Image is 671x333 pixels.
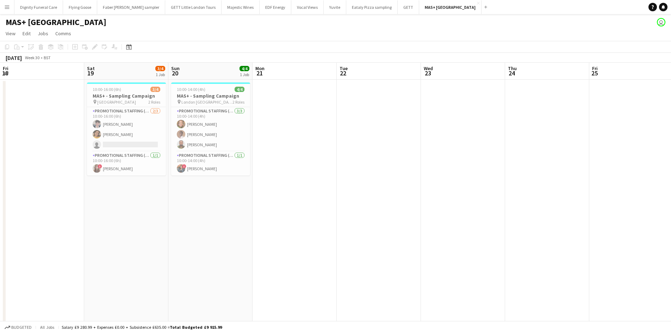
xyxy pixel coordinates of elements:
app-job-card: 10:00-16:00 (6h)3/4MAS+ - Sampling Campaign [GEOGRAPHIC_DATA]2 RolesPromotional Staffing (Brand A... [87,82,166,175]
span: Fri [3,65,8,72]
span: Budgeted [11,325,32,330]
span: 2 Roles [232,99,244,105]
span: Wed [424,65,433,72]
span: Mon [255,65,265,72]
span: 25 [591,69,598,77]
app-card-role: Promotional Staffing (Brand Ambassadors)3/310:00-14:00 (4h)[PERSON_NAME][PERSON_NAME][PERSON_NAME] [171,107,250,152]
span: View [6,30,15,37]
span: Tue [340,65,348,72]
span: Sat [87,65,95,72]
span: Sun [171,65,180,72]
button: Majestic Wines [222,0,260,14]
button: Dignity Funeral Care [14,0,63,14]
span: Fri [592,65,598,72]
div: Salary £9 280.99 + Expenses £0.00 + Subsistence £635.00 = [62,325,222,330]
span: 22 [338,69,348,77]
span: Jobs [38,30,48,37]
span: 10:00-14:00 (4h) [177,87,205,92]
span: 2 Roles [148,99,160,105]
span: London [GEOGRAPHIC_DATA] [181,99,232,105]
span: [GEOGRAPHIC_DATA] [97,99,136,105]
span: 3/4 [150,87,160,92]
span: 4/4 [240,66,249,71]
span: 4/4 [235,87,244,92]
span: Edit [23,30,31,37]
span: 24 [507,69,517,77]
h1: MAS+ [GEOGRAPHIC_DATA] [6,17,106,27]
button: EDF Energy [260,0,291,14]
app-card-role: Promotional Staffing (Brand Ambassadors)2/310:00-16:00 (6h)[PERSON_NAME][PERSON_NAME] [87,107,166,152]
button: MAS+ [GEOGRAPHIC_DATA] [419,0,481,14]
button: Eataly Pizza sampling [346,0,398,14]
a: View [3,29,18,38]
button: Vocal Views [291,0,324,14]
a: Edit [20,29,33,38]
app-card-role: Promotional Staffing (Team Leader)1/110:00-14:00 (4h)![PERSON_NAME] [171,152,250,175]
div: 1 Job [156,72,165,77]
div: [DATE] [6,54,22,61]
div: BST [44,55,51,60]
span: 23 [423,69,433,77]
a: Jobs [35,29,51,38]
span: 3/4 [155,66,165,71]
span: 20 [170,69,180,77]
span: Comms [55,30,71,37]
div: 1 Job [240,72,249,77]
span: Total Budgeted £9 915.99 [170,325,222,330]
app-card-role: Promotional Staffing (Team Leader)1/110:00-16:00 (6h)![PERSON_NAME] [87,152,166,175]
span: 19 [86,69,95,77]
button: GETT [398,0,419,14]
span: All jobs [39,325,56,330]
button: GETT Little London Tours [165,0,222,14]
span: Week 30 [23,55,41,60]
span: ! [98,164,102,168]
app-user-avatar: Dorian Payne [657,18,665,26]
button: Yuvite [324,0,346,14]
span: 21 [254,69,265,77]
a: Comms [52,29,74,38]
span: 18 [2,69,8,77]
button: Faber [PERSON_NAME] sampler [97,0,165,14]
span: ! [182,164,186,168]
span: 10:00-16:00 (6h) [93,87,121,92]
span: Thu [508,65,517,72]
button: Budgeted [4,323,33,331]
h3: MAS+ - Sampling Campaign [87,93,166,99]
app-job-card: 10:00-14:00 (4h)4/4MAS+ - Sampling Campaign London [GEOGRAPHIC_DATA]2 RolesPromotional Staffing (... [171,82,250,175]
button: Flying Goose [63,0,97,14]
h3: MAS+ - Sampling Campaign [171,93,250,99]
